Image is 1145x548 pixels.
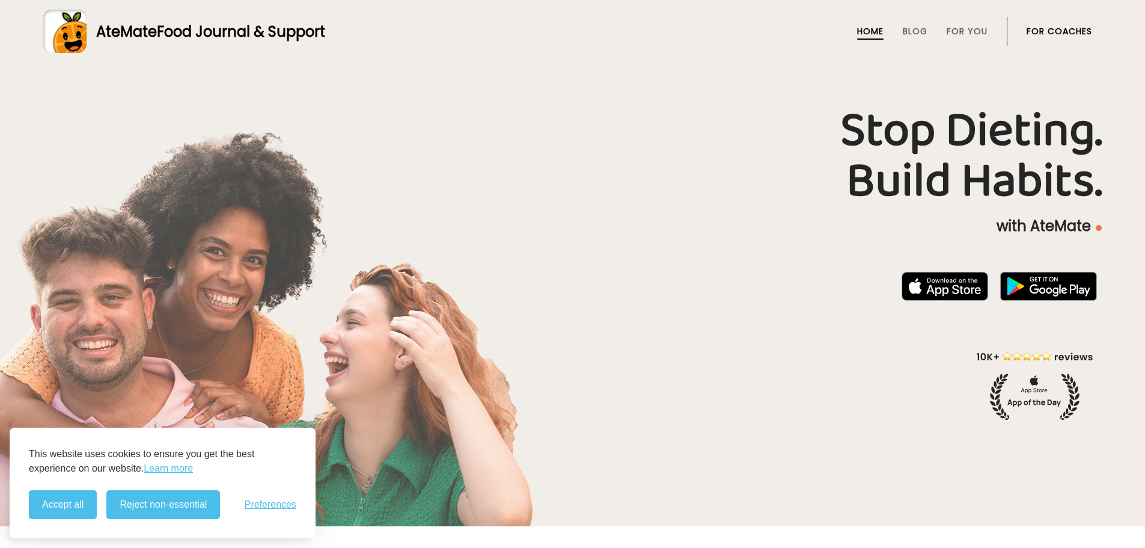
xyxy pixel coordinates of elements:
a: Home [857,26,884,36]
h1: Stop Dieting. Build Habits. [43,106,1102,207]
p: with AteMate [43,217,1102,236]
div: AteMate [87,21,325,42]
a: Learn more [144,461,193,476]
a: For You [947,26,988,36]
p: This website uses cookies to ensure you get the best experience on our website. [29,447,296,476]
a: Blog [903,26,927,36]
button: Reject non-essential [106,490,220,519]
button: Toggle preferences [245,499,296,510]
a: For Coaches [1027,26,1092,36]
span: Preferences [245,499,296,510]
a: AteMateFood Journal & Support [43,10,1102,53]
img: badge-download-apple.svg [902,272,988,301]
button: Accept all cookies [29,490,97,519]
img: badge-download-google.png [1000,272,1097,301]
img: home-hero-appoftheday.png [968,349,1102,420]
span: Food Journal & Support [157,22,325,42]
